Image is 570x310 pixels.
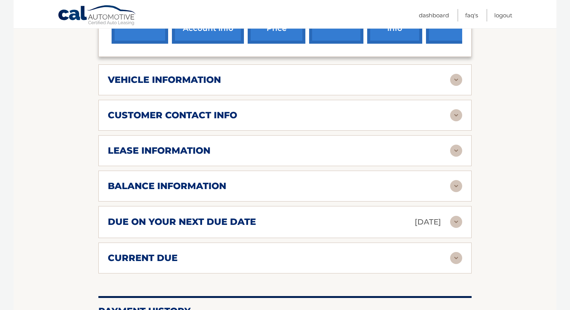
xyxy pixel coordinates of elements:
img: accordion-rest.svg [450,145,462,157]
h2: current due [108,252,178,264]
h2: lease information [108,145,210,156]
img: accordion-rest.svg [450,180,462,192]
h2: customer contact info [108,110,237,121]
a: Dashboard [419,9,449,21]
h2: vehicle information [108,74,221,86]
a: FAQ's [465,9,478,21]
h2: balance information [108,180,226,192]
img: accordion-rest.svg [450,252,462,264]
p: [DATE] [415,215,441,229]
a: Logout [494,9,512,21]
a: Cal Automotive [58,5,137,27]
img: accordion-rest.svg [450,216,462,228]
img: accordion-rest.svg [450,109,462,121]
h2: due on your next due date [108,216,256,228]
img: accordion-rest.svg [450,74,462,86]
